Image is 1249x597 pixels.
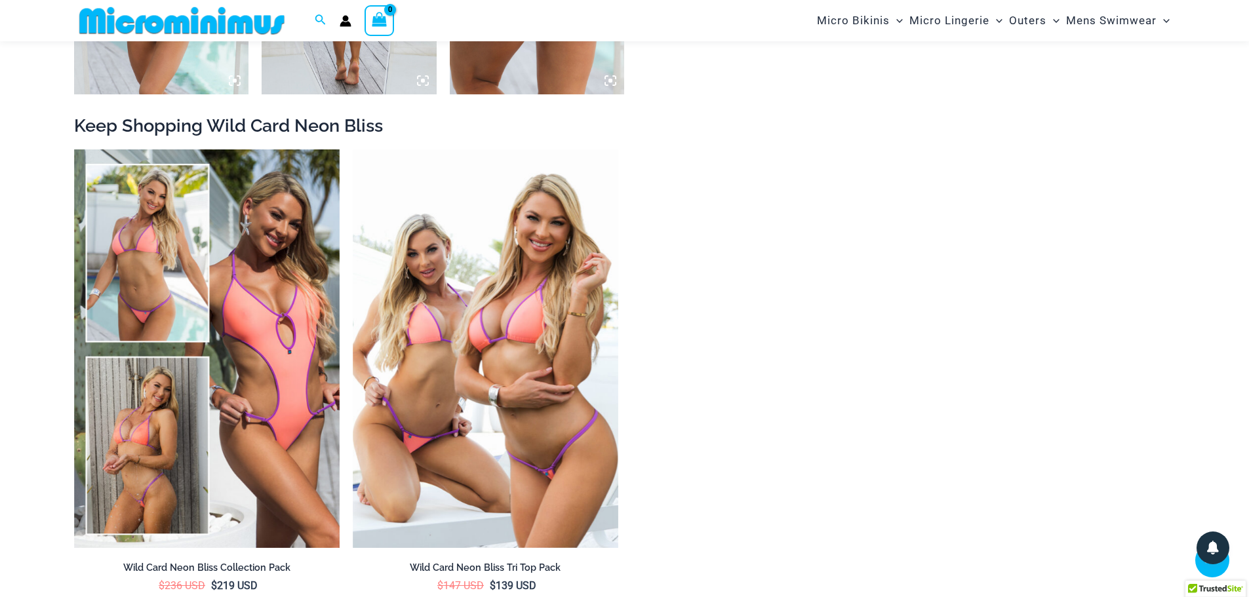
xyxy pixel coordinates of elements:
[906,4,1006,37] a: Micro LingerieMenu ToggleMenu Toggle
[159,579,165,592] span: $
[159,579,205,592] bdi: 236 USD
[812,2,1176,39] nav: Site Navigation
[490,579,496,592] span: $
[1046,4,1060,37] span: Menu Toggle
[1063,4,1173,37] a: Mens SwimwearMenu ToggleMenu Toggle
[890,4,903,37] span: Menu Toggle
[365,5,395,35] a: View Shopping Cart, empty
[340,15,351,27] a: Account icon link
[490,579,536,592] bdi: 139 USD
[353,562,618,579] a: Wild Card Neon Bliss Tri Top Pack
[1066,4,1157,37] span: Mens Swimwear
[1006,4,1063,37] a: OutersMenu ToggleMenu Toggle
[989,4,1002,37] span: Menu Toggle
[74,149,340,548] a: Collection Pack (7)Collection Pack B (1)Collection Pack B (1)
[74,562,340,574] h2: Wild Card Neon Bliss Collection Pack
[211,579,217,592] span: $
[817,4,890,37] span: Micro Bikinis
[437,579,443,592] span: $
[315,12,327,29] a: Search icon link
[1157,4,1170,37] span: Menu Toggle
[909,4,989,37] span: Micro Lingerie
[211,579,258,592] bdi: 219 USD
[74,149,340,548] img: Collection Pack (7)
[437,579,484,592] bdi: 147 USD
[353,149,618,548] a: Wild Card Neon Bliss Tri Top PackWild Card Neon Bliss Tri Top Pack BWild Card Neon Bliss Tri Top ...
[353,149,618,548] img: Wild Card Neon Bliss Tri Top Pack
[814,4,906,37] a: Micro BikinisMenu ToggleMenu Toggle
[1009,4,1046,37] span: Outers
[74,562,340,579] a: Wild Card Neon Bliss Collection Pack
[74,114,1176,137] h2: Keep Shopping Wild Card Neon Bliss
[74,6,290,35] img: MM SHOP LOGO FLAT
[353,562,618,574] h2: Wild Card Neon Bliss Tri Top Pack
